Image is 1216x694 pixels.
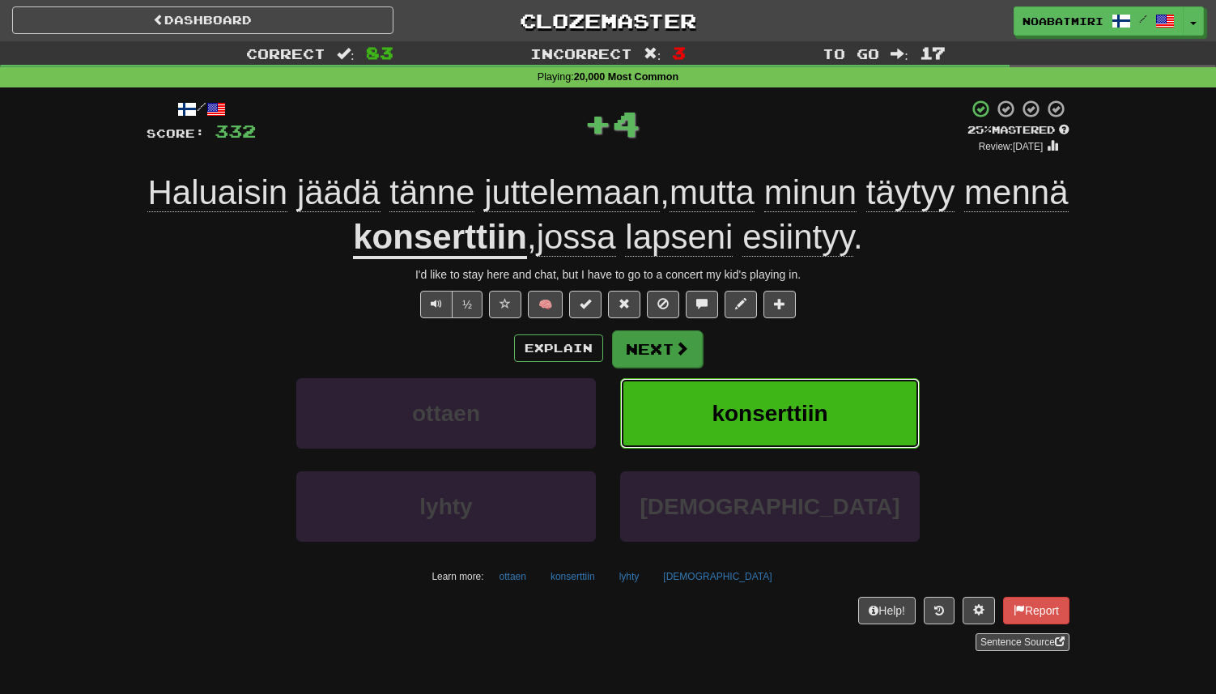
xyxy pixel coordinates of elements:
div: Text-to-speech controls [417,291,483,318]
span: täytyy [866,173,955,212]
span: 25 % [967,123,992,136]
span: 332 [215,121,256,141]
button: Add to collection (alt+a) [763,291,796,318]
u: konserttiin [353,218,527,259]
button: Play sentence audio (ctl+space) [420,291,453,318]
span: lapseni [625,218,733,257]
button: Ignore sentence (alt+i) [647,291,679,318]
button: Explain [514,334,603,362]
span: , [147,173,1068,211]
span: NoabatMiri [1023,14,1103,28]
span: juttelemaan [484,173,660,212]
button: lyhty [610,564,648,589]
span: minun [764,173,857,212]
span: tänne [389,173,474,212]
span: jäädä [297,173,381,212]
span: lyhty [419,494,472,519]
span: : [891,47,908,61]
span: Correct [246,45,325,62]
a: Dashboard [12,6,393,34]
span: / [1139,13,1147,24]
span: To go [823,45,879,62]
button: Set this sentence to 100% Mastered (alt+m) [569,291,602,318]
span: Haluaisin [147,173,287,212]
span: + [584,99,612,147]
button: Report [1003,597,1069,624]
button: Help! [858,597,916,624]
small: Learn more: [432,571,483,582]
small: Review: [DATE] [979,141,1044,152]
div: I'd like to stay here and chat, but I have to go to a concert my kid's playing in. [147,266,1069,283]
span: 4 [612,103,640,143]
button: konserttiin [542,564,604,589]
span: ottaen [412,401,480,426]
button: Round history (alt+y) [924,597,955,624]
span: 17 [920,43,946,62]
span: esiintyy [742,218,853,257]
span: Score: [147,126,205,140]
span: Incorrect [530,45,632,62]
button: [DEMOGRAPHIC_DATA] [654,564,780,589]
span: [DEMOGRAPHIC_DATA] [640,494,900,519]
div: / [147,99,256,119]
span: mutta [670,173,755,212]
span: : [337,47,355,61]
button: ½ [452,291,483,318]
button: ottaen [296,378,596,449]
div: Mastered [967,123,1069,138]
button: Edit sentence (alt+d) [725,291,757,318]
strong: 20,000 Most Common [574,71,678,83]
span: 83 [366,43,393,62]
span: , . [527,218,863,257]
span: konserttiin [712,401,827,426]
button: Discuss sentence (alt+u) [686,291,718,318]
button: [DEMOGRAPHIC_DATA] [620,471,920,542]
span: 3 [672,43,686,62]
button: 🧠 [528,291,563,318]
button: Favorite sentence (alt+f) [489,291,521,318]
a: Clozemaster [418,6,799,35]
button: ottaen [491,564,535,589]
button: Reset to 0% Mastered (alt+r) [608,291,640,318]
button: Next [612,330,703,368]
span: mennä [964,173,1068,212]
a: NoabatMiri / [1014,6,1184,36]
span: jossa [537,218,616,257]
span: : [644,47,661,61]
button: lyhty [296,471,596,542]
button: konserttiin [620,378,920,449]
a: Sentence Source [976,633,1069,651]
